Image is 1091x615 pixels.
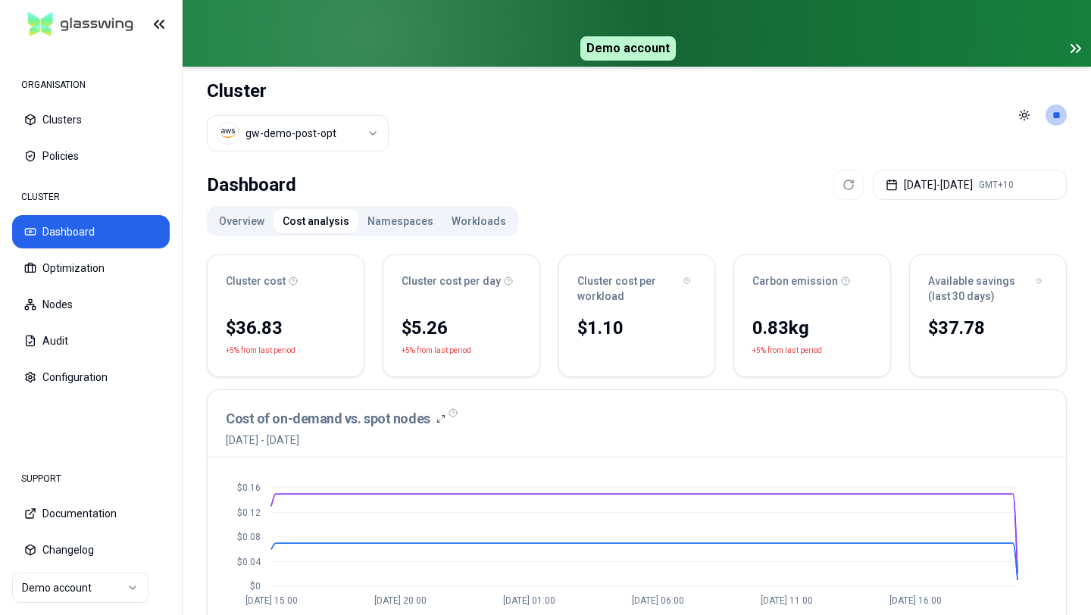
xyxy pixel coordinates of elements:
div: ORGANISATION [12,70,170,100]
div: gw-demo-post-opt [245,126,336,141]
button: Namespaces [358,209,442,233]
button: Policies [12,139,170,173]
button: Changelog [12,533,170,567]
tspan: [DATE] 20:00 [374,595,427,606]
button: Dashboard [12,215,170,248]
button: Audit [12,324,170,357]
button: Configuration [12,361,170,394]
div: Available savings (last 30 days) [928,273,1048,304]
tspan: [DATE] 15:00 [245,595,298,606]
button: Optimization [12,251,170,285]
div: $37.78 [928,316,1048,340]
tspan: [DATE] 06:00 [632,595,684,606]
tspan: $0.12 [237,507,261,518]
div: Cluster cost per workload [577,273,697,304]
tspan: $0 [250,581,261,592]
button: Nodes [12,288,170,321]
tspan: $0.04 [237,557,261,567]
button: Overview [210,209,274,233]
button: Documentation [12,497,170,530]
p: +5% from last period [226,343,295,358]
div: $1.10 [577,316,697,340]
div: Cluster cost [226,273,345,289]
div: $5.26 [402,316,521,340]
h3: Cost of on-demand vs. spot nodes [226,408,430,429]
div: 0.83 kg [752,316,872,340]
button: Cost analysis [274,209,358,233]
button: Clusters [12,103,170,136]
div: Carbon emission [752,273,872,289]
span: [DATE] - [DATE] [226,432,445,448]
div: $36.83 [226,316,345,340]
button: Select a value [207,115,389,151]
tspan: [DATE] 16:00 [889,595,942,606]
p: +5% from last period [402,343,471,358]
button: Workloads [442,209,515,233]
div: CLUSTER [12,182,170,212]
div: Cluster cost per day [402,273,521,289]
button: [DATE]-[DATE]GMT+10 [873,170,1067,200]
tspan: [DATE] 01:00 [503,595,555,606]
tspan: $0.16 [237,482,261,493]
div: Dashboard [207,170,296,200]
h1: Cluster [207,79,389,103]
span: GMT+10 [979,179,1014,191]
tspan: $0.08 [237,532,261,542]
img: GlassWing [22,7,139,42]
img: aws [220,126,236,141]
div: SUPPORT [12,464,170,494]
tspan: [DATE] 11:00 [761,595,813,606]
p: +5% from last period [752,343,822,358]
span: Demo account [580,36,676,61]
